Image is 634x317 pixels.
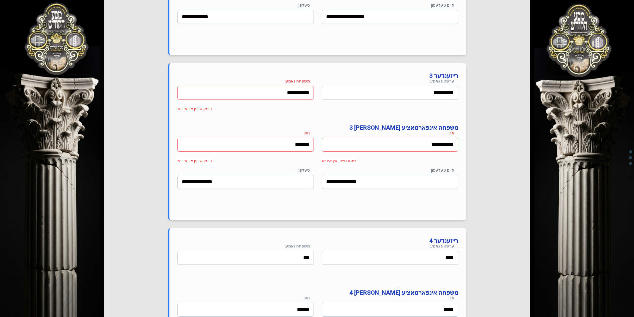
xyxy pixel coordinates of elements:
span: ביטע טייפן אין אידיש [177,158,212,163]
h4: משפחה אינפארמאציע [PERSON_NAME] 3 [177,123,458,132]
h4: רייזענדער 4 [177,236,458,245]
span: ביטע טייפן אין אידיש [322,158,356,163]
span: ביטע טייפן אין אידיש [177,106,212,111]
h4: רייזענדער 3 [177,71,458,80]
h4: משפחה אינפארמאציע [PERSON_NAME] 4 [177,288,458,297]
